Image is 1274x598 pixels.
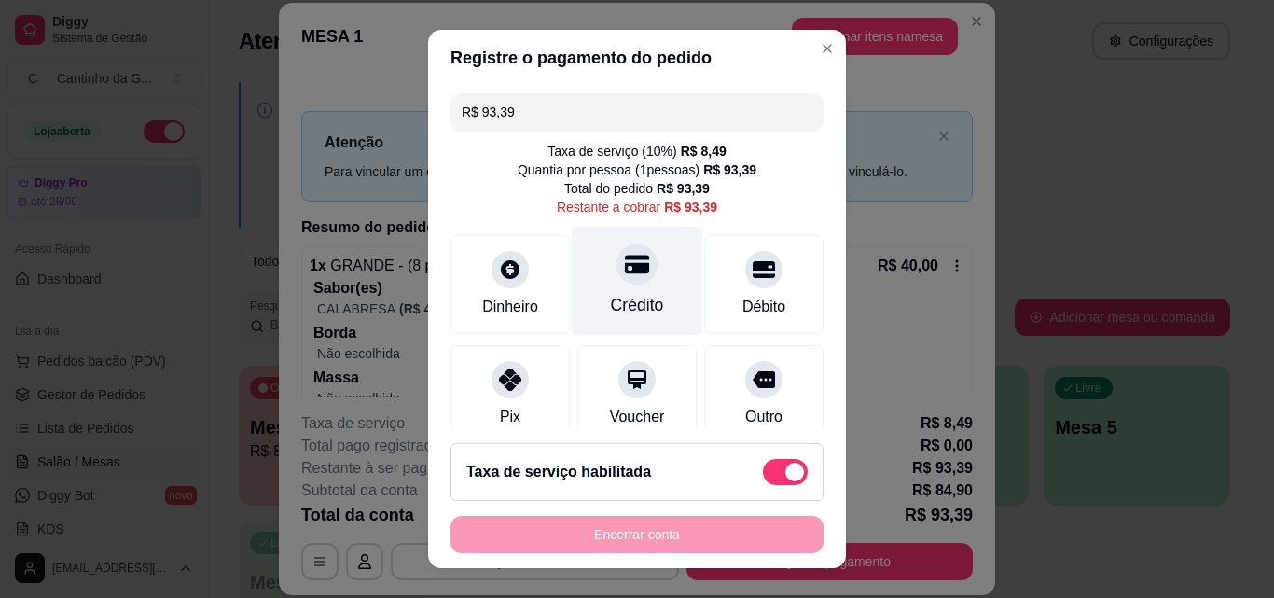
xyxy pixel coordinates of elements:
header: Registre o pagamento do pedido [428,30,846,86]
div: Taxa de serviço ( 10 %) [547,142,727,160]
button: Close [812,34,842,63]
div: R$ 93,39 [664,198,717,216]
div: R$ 93,39 [703,160,756,179]
div: Débito [742,296,785,318]
div: Quantia por pessoa ( 1 pessoas) [518,160,756,179]
div: Restante a cobrar [557,198,717,216]
div: Crédito [611,293,664,317]
div: R$ 8,49 [681,142,727,160]
div: R$ 93,39 [657,179,710,198]
h2: Taxa de serviço habilitada [466,461,651,483]
div: Total do pedido [564,179,710,198]
input: Ex.: hambúrguer de cordeiro [462,93,812,131]
div: Outro [745,406,782,428]
div: Voucher [610,406,665,428]
div: Dinheiro [482,296,538,318]
div: Pix [500,406,520,428]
